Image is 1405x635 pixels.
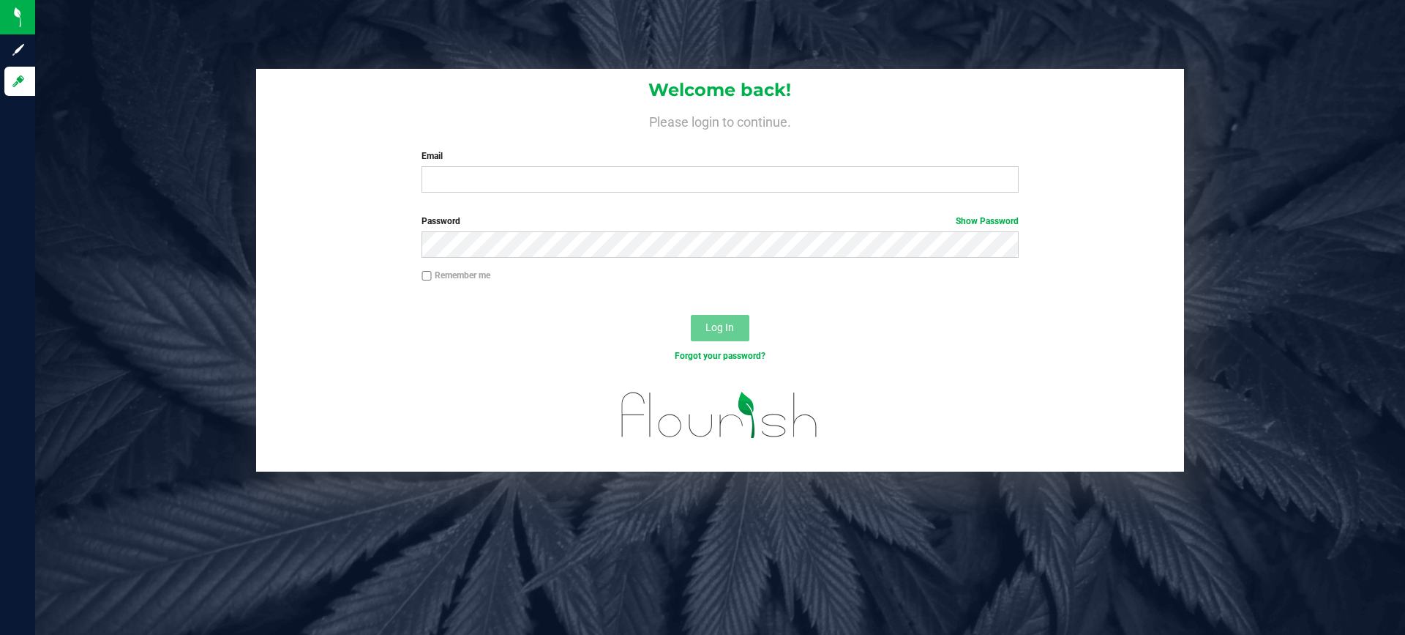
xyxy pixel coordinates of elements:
[675,351,765,361] a: Forgot your password?
[691,315,749,341] button: Log In
[256,111,1184,129] h4: Please login to continue.
[421,271,432,281] input: Remember me
[705,322,734,333] span: Log In
[256,81,1184,100] h1: Welcome back!
[956,216,1019,226] a: Show Password
[421,149,1018,163] label: Email
[11,74,26,89] inline-svg: Log in
[604,378,836,453] img: flourish_logo.svg
[421,216,460,226] span: Password
[421,269,490,282] label: Remember me
[11,42,26,57] inline-svg: Sign up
